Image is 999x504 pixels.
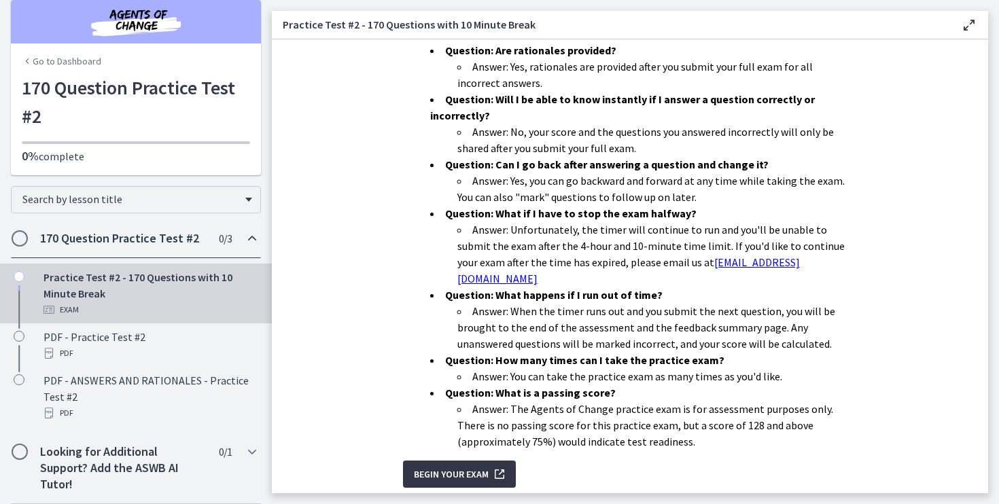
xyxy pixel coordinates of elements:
[457,401,857,450] li: Answer: The Agents of Change practice exam is for assessment purposes only. There is no passing s...
[457,173,857,205] li: Answer: Yes, you can go backward and forward at any time while taking the exam. You can also "mar...
[22,192,239,206] span: Search by lesson title
[43,329,256,361] div: PDF - Practice Test #2
[11,186,261,213] div: Search by lesson title
[22,148,250,164] p: complete
[457,221,857,287] li: Answer: Unfortunately, the timer will continue to run and you'll be unable to submit the exam aft...
[457,303,857,352] li: Answer: When the timer runs out and you submit the next question, you will be brought to the end ...
[40,444,206,492] h2: Looking for Additional Support? Add the ASWB AI Tutor!
[54,5,217,38] img: Agents of Change Social Work Test Prep
[457,368,857,384] li: Answer: You can take the practice exam as many times as you'd like.
[403,461,516,488] button: Begin Your Exam
[43,302,256,318] div: Exam
[445,158,769,171] strong: Question: Can I go back after answering a question and change it?
[43,405,256,421] div: PDF
[22,148,39,164] span: 0%
[430,92,815,122] strong: Question: Will I be able to know instantly if I answer a question correctly or incorrectly?
[445,288,663,302] strong: Question: What happens if I run out of time?
[445,386,616,399] strong: Question: What is a passing score?
[219,444,232,460] span: 0 / 1
[22,73,250,130] h1: 170 Question Practice Test #2
[40,230,206,247] h2: 170 Question Practice Test #2
[445,43,616,57] strong: Question: Are rationales provided?
[445,353,724,367] strong: Question: How many times can I take the practice exam?
[43,269,256,318] div: Practice Test #2 - 170 Questions with 10 Minute Break
[43,345,256,361] div: PDF
[283,16,939,33] h3: Practice Test #2 - 170 Questions with 10 Minute Break
[457,58,857,91] li: Answer: Yes, rationales are provided after you submit your full exam for all incorrect answers.
[457,124,857,156] li: Answer: No, your score and the questions you answered incorrectly will only be shared after you s...
[43,372,256,421] div: PDF - ANSWERS AND RATIONALES - Practice Test #2
[22,54,101,68] a: Go to Dashboard
[445,206,697,220] strong: Question: What if I have to stop the exam halfway?
[219,230,232,247] span: 0 / 3
[414,466,489,482] span: Begin Your Exam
